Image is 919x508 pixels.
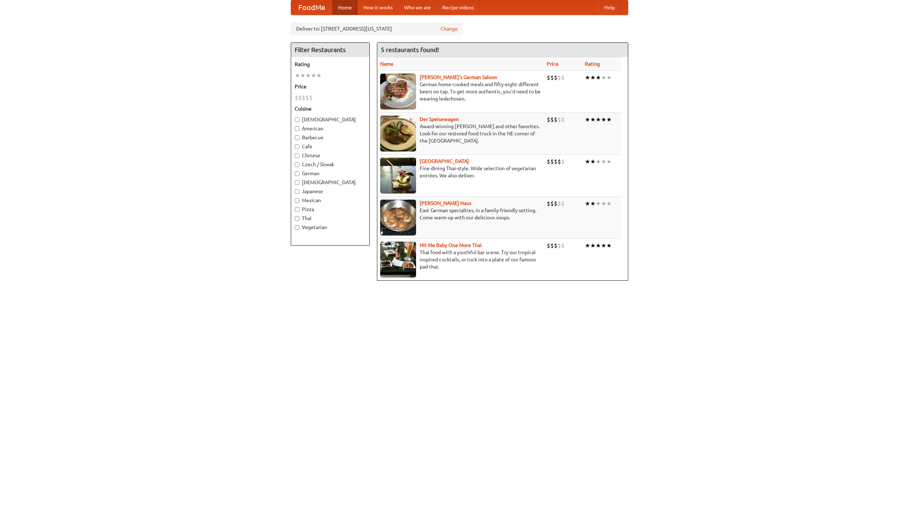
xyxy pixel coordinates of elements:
p: Thai food with a youthful bar scene. Try our tropical inspired cocktails, or tuck into a plate of... [380,249,541,270]
li: ★ [596,74,601,81]
li: $ [550,242,554,250]
li: $ [309,94,313,102]
img: speisewagen.jpg [380,116,416,152]
label: Chinese [295,152,366,159]
img: esthers.jpg [380,74,416,109]
li: $ [547,116,550,123]
li: $ [554,74,558,81]
li: $ [550,158,554,166]
label: Thai [295,215,366,222]
li: ★ [606,200,612,208]
li: $ [550,74,554,81]
li: $ [558,158,561,166]
a: [PERSON_NAME] Haus [420,200,471,206]
input: [DEMOGRAPHIC_DATA] [295,180,299,185]
h5: Price [295,83,366,90]
li: $ [558,242,561,250]
li: $ [295,94,298,102]
a: [PERSON_NAME]'s German Saloon [420,74,497,80]
li: ★ [590,158,596,166]
li: ★ [295,71,300,79]
input: Barbecue [295,135,299,140]
label: Cafe [295,143,366,150]
a: Change [440,25,458,32]
a: Recipe videos [437,0,480,15]
li: $ [554,200,558,208]
li: ★ [606,158,612,166]
li: $ [547,242,550,250]
li: $ [554,242,558,250]
p: German home-cooked meals and fifty-eight different beers on tap. To get more authentic, you'd nee... [380,81,541,102]
li: $ [561,74,565,81]
a: Who we are [398,0,437,15]
li: ★ [606,242,612,250]
li: $ [547,200,550,208]
li: ★ [596,200,601,208]
li: $ [558,74,561,81]
a: Hit Me Baby One More Thai [420,242,482,248]
label: Czech / Slovak [295,161,366,168]
label: Vegetarian [295,224,366,231]
a: Der Speisewagen [420,116,459,122]
label: Pizza [295,206,366,213]
li: ★ [585,158,590,166]
p: Award-winning [PERSON_NAME] and other favorites. Look for our restored food truck in the NE corne... [380,123,541,144]
h4: Filter Restaurants [291,43,369,57]
p: Fine dining Thai-style. Wide selection of vegetarian entrées. We also deliver. [380,165,541,179]
a: Rating [585,61,600,67]
li: ★ [305,71,311,79]
img: kohlhaus.jpg [380,200,416,236]
li: ★ [596,158,601,166]
li: ★ [596,116,601,123]
input: American [295,126,299,131]
label: [DEMOGRAPHIC_DATA] [295,116,366,123]
li: ★ [585,74,590,81]
li: ★ [300,71,305,79]
input: [DEMOGRAPHIC_DATA] [295,117,299,122]
li: $ [550,116,554,123]
li: ★ [585,200,590,208]
li: $ [561,200,565,208]
label: Japanese [295,188,366,195]
li: ★ [601,200,606,208]
label: Mexican [295,197,366,204]
li: $ [305,94,309,102]
input: Cafe [295,144,299,149]
li: $ [558,116,561,123]
div: Deliver to: [STREET_ADDRESS][US_STATE] [291,22,463,35]
input: Vegetarian [295,225,299,230]
img: babythai.jpg [380,242,416,278]
li: $ [561,116,565,123]
li: ★ [590,200,596,208]
label: German [295,170,366,177]
li: ★ [606,116,612,123]
li: $ [561,242,565,250]
img: satay.jpg [380,158,416,194]
li: $ [302,94,305,102]
a: How it works [358,0,398,15]
li: ★ [606,74,612,81]
input: Chinese [295,153,299,158]
li: ★ [596,242,601,250]
h5: Rating [295,61,366,68]
li: $ [554,116,558,123]
a: [GEOGRAPHIC_DATA] [420,158,469,164]
label: American [295,125,366,132]
li: ★ [316,71,322,79]
li: $ [550,200,554,208]
li: ★ [585,242,590,250]
a: Price [547,61,559,67]
li: ★ [590,116,596,123]
input: Czech / Slovak [295,162,299,167]
li: $ [298,94,302,102]
a: FoodMe [291,0,332,15]
ng-pluralize: 5 restaurants found! [381,46,439,53]
li: $ [558,200,561,208]
li: $ [561,158,565,166]
a: Help [598,0,621,15]
li: $ [554,158,558,166]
